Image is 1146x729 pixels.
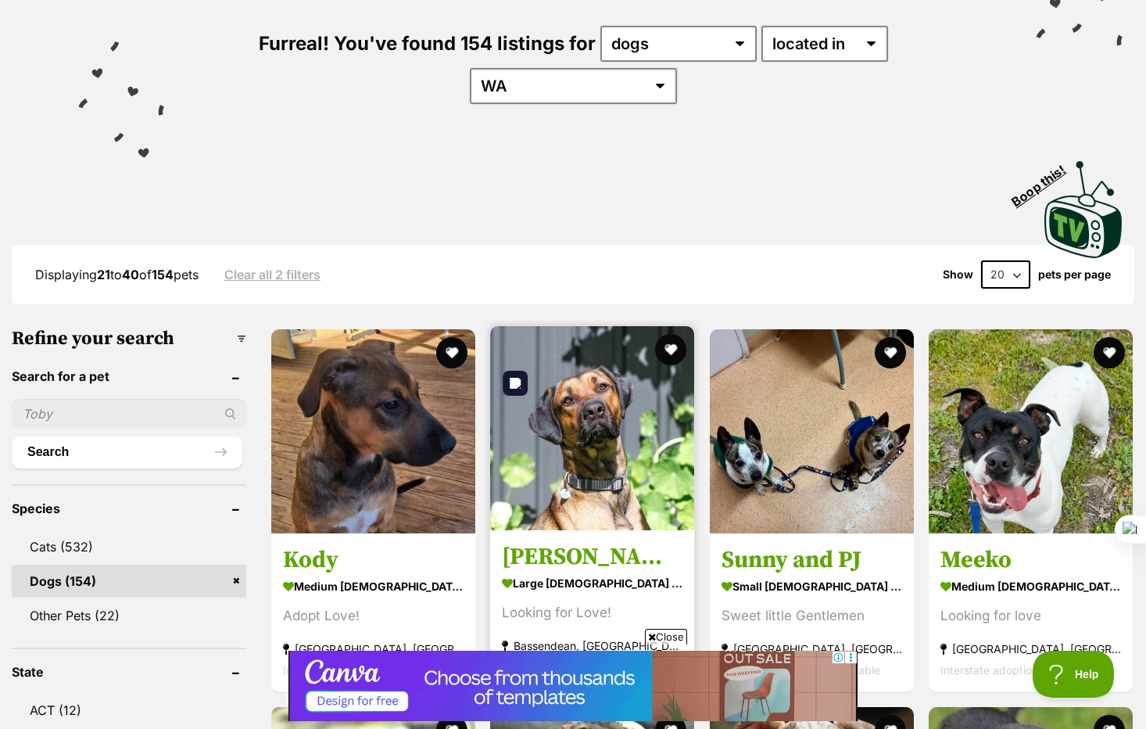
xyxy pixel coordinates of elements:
[722,545,902,575] h3: Sunny and PJ
[929,329,1133,533] img: Meeko - Staffy Dog
[722,638,902,659] strong: [GEOGRAPHIC_DATA], [GEOGRAPHIC_DATA]
[122,267,139,282] strong: 40
[645,629,687,645] span: Close
[12,694,246,727] a: ACT (12)
[490,530,694,689] a: [PERSON_NAME] large [DEMOGRAPHIC_DATA] Dog Looking for Love! Bassendean, [GEOGRAPHIC_DATA] Inters...
[710,329,914,533] img: Sunny and PJ - Jack Russell Terrier Dog
[940,638,1121,659] strong: [GEOGRAPHIC_DATA], [GEOGRAPHIC_DATA]
[722,605,902,627] div: Sweet little Gentlemen
[1094,337,1125,368] button: favourite
[12,665,246,679] header: State
[1009,153,1081,209] span: Boop this!
[710,533,914,692] a: Sunny and PJ small [DEMOGRAPHIC_DATA] Dog Sweet little Gentlemen [GEOGRAPHIC_DATA], [GEOGRAPHIC_D...
[502,602,682,623] div: Looking for Love!
[283,605,464,627] div: Adopt Love!
[288,651,858,721] iframe: Advertisement
[12,501,246,515] header: Species
[12,328,246,350] h3: Refine your search
[283,663,442,677] span: Interstate adoption unavailable
[271,329,475,533] img: Kody - Mixed breed Dog
[283,575,464,598] strong: medium [DEMOGRAPHIC_DATA] Dog
[12,436,242,468] button: Search
[875,337,906,368] button: favourite
[1044,147,1123,261] a: Boop this!
[12,530,246,563] a: Cats (532)
[1038,268,1111,281] label: pets per page
[940,575,1121,598] strong: medium [DEMOGRAPHIC_DATA] Dog
[1044,161,1123,258] img: PetRescue TV logo
[722,663,880,677] span: Interstate adoption unavailable
[656,334,687,365] button: favourite
[502,572,682,594] strong: large [DEMOGRAPHIC_DATA] Dog
[97,267,110,282] strong: 21
[943,268,973,281] span: Show
[502,635,682,656] strong: Bassendean, [GEOGRAPHIC_DATA]
[490,326,694,530] img: Keesha - Rhodesian Ridgeback Dog
[1033,651,1115,698] iframe: Help Scout Beacon - Open
[283,545,464,575] h3: Kody
[12,565,246,598] a: Dogs (154)
[436,337,467,368] button: favourite
[940,545,1121,575] h3: Meeko
[271,533,475,692] a: Kody medium [DEMOGRAPHIC_DATA] Dog Adopt Love! [GEOGRAPHIC_DATA], [GEOGRAPHIC_DATA] Interstate ad...
[259,32,596,55] span: Furreal! You've found 154 listings for
[940,663,1099,677] span: Interstate adoption unavailable
[502,542,682,572] h3: [PERSON_NAME]
[940,605,1121,627] div: Looking for love
[283,638,464,659] strong: [GEOGRAPHIC_DATA], [GEOGRAPHIC_DATA]
[12,399,246,429] input: Toby
[722,575,902,598] strong: small [DEMOGRAPHIC_DATA] Dog
[35,267,199,282] span: Displaying to of pets
[152,267,174,282] strong: 154
[929,533,1133,692] a: Meeko medium [DEMOGRAPHIC_DATA] Dog Looking for love [GEOGRAPHIC_DATA], [GEOGRAPHIC_DATA] Interst...
[12,599,246,632] a: Other Pets (22)
[12,369,246,383] header: Search for a pet
[224,268,321,282] a: Clear all 2 filters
